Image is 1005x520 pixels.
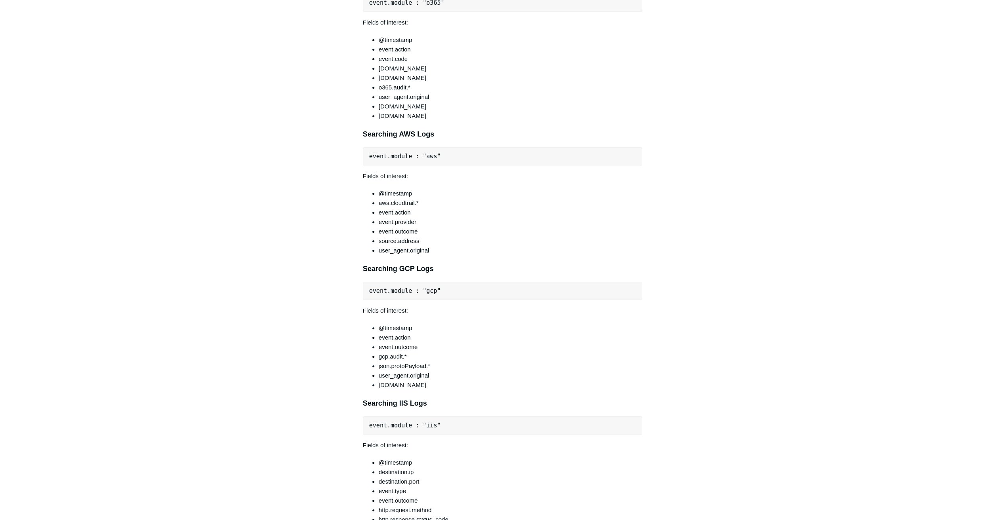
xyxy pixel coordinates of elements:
li: @timestamp [379,189,643,198]
li: @timestamp [379,35,643,45]
li: event.type [379,486,643,496]
li: @timestamp [379,323,643,333]
li: [DOMAIN_NAME] [379,380,643,390]
p: Fields of interest: [363,306,643,315]
h3: Searching AWS Logs [363,129,643,140]
li: [DOMAIN_NAME] [379,111,643,121]
h3: Searching GCP Logs [363,263,643,275]
li: http.request.method [379,505,643,515]
li: source.address [379,236,643,246]
pre: event.module : "gcp" [363,282,643,300]
li: event.action [379,208,643,217]
li: user_agent.original [379,371,643,380]
li: user_agent.original [379,92,643,102]
li: event.outcome [379,496,643,505]
li: user_agent.original [379,246,643,255]
li: destination.port [379,477,643,486]
p: Fields of interest: [363,440,643,450]
li: [DOMAIN_NAME] [379,102,643,111]
pre: event.module : "aws" [363,147,643,165]
li: o365.audit.* [379,83,643,92]
li: aws.cloudtrail.* [379,198,643,208]
li: [DOMAIN_NAME] [379,64,643,73]
li: @timestamp [379,458,643,467]
li: event.action [379,45,643,54]
li: event.action [379,333,643,342]
p: Fields of interest: [363,18,643,27]
li: event.code [379,54,643,64]
pre: event.module : "iis" [363,416,643,435]
h3: Searching IIS Logs [363,398,643,409]
li: [DOMAIN_NAME] [379,73,643,83]
li: json.protoPayload.* [379,361,643,371]
li: event.outcome [379,227,643,236]
li: event.provider [379,217,643,227]
li: event.outcome [379,342,643,352]
p: Fields of interest: [363,171,643,181]
li: destination.ip [379,467,643,477]
li: gcp.audit.* [379,352,643,361]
